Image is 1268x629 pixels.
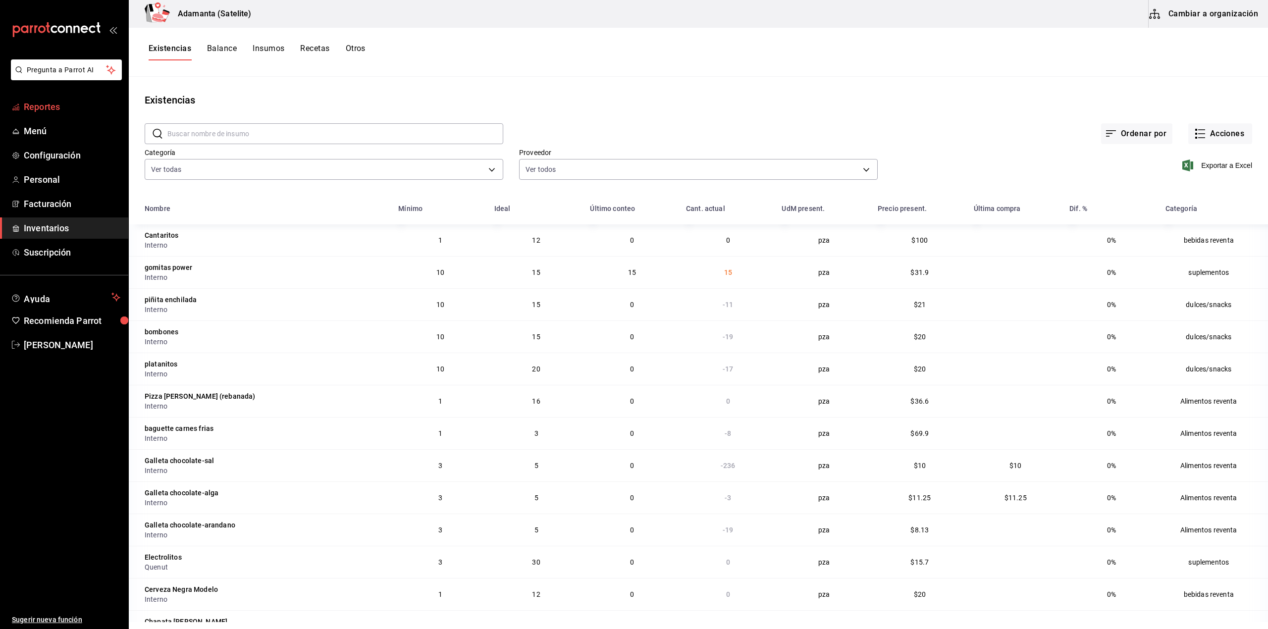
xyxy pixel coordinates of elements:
[726,397,730,405] span: 0
[914,301,926,309] span: $21
[723,365,733,373] span: -17
[1160,385,1268,417] td: Alimentos reventa
[438,558,442,566] span: 3
[910,558,929,566] span: $15.7
[914,365,926,373] span: $20
[24,124,120,138] span: Menú
[776,481,872,514] td: pza
[726,236,730,244] span: 0
[145,594,386,604] div: Interno
[726,590,730,598] span: 0
[910,429,929,437] span: $69.9
[145,337,386,347] div: Interno
[910,526,929,534] span: $8.13
[776,288,872,320] td: pza
[630,429,634,437] span: 0
[910,397,929,405] span: $36.6
[628,268,636,276] span: 15
[24,173,120,186] span: Personal
[145,359,178,369] div: platanitos
[145,327,178,337] div: bombones
[145,401,386,411] div: Interno
[145,562,386,572] div: Quenut
[630,333,634,341] span: 0
[1160,256,1268,288] td: suplementos
[11,59,122,80] button: Pregunta a Parrot AI
[1160,417,1268,449] td: Alimentos reventa
[1160,449,1268,481] td: Alimentos reventa
[534,526,538,534] span: 5
[590,205,635,212] div: Último conteo
[436,365,444,373] span: 10
[145,584,218,594] div: Cerveza Negra Modelo
[145,498,386,508] div: Interno
[1107,397,1116,405] span: 0%
[145,456,214,466] div: Galleta chocolate-sal
[1069,205,1087,212] div: Dif. %
[300,44,329,60] button: Recetas
[532,333,540,341] span: 15
[438,462,442,470] span: 3
[24,221,120,235] span: Inventarios
[776,514,872,546] td: pza
[398,205,423,212] div: Mínimo
[438,397,442,405] span: 1
[24,338,120,352] span: [PERSON_NAME]
[725,429,731,437] span: -8
[1160,514,1268,546] td: Alimentos reventa
[630,590,634,598] span: 0
[1160,224,1268,256] td: bebidas reventa
[630,365,634,373] span: 0
[24,246,120,259] span: Suscripción
[145,205,170,212] div: Nombre
[167,124,503,144] input: Buscar nombre de insumo
[145,305,386,314] div: Interno
[776,578,872,610] td: pza
[436,268,444,276] span: 10
[1107,429,1116,437] span: 0%
[145,149,503,156] label: Categoría
[724,268,732,276] span: 15
[145,433,386,443] div: Interno
[24,291,107,303] span: Ayuda
[776,353,872,385] td: pza
[170,8,252,20] h3: Adamanta (Satelite)
[721,462,736,470] span: -236
[109,26,117,34] button: open_drawer_menu
[1107,333,1116,341] span: 0%
[630,494,634,502] span: 0
[723,526,733,534] span: -19
[532,590,540,598] span: 12
[776,385,872,417] td: pza
[494,205,511,212] div: Ideal
[630,462,634,470] span: 0
[532,558,540,566] span: 30
[149,44,366,60] div: navigation tabs
[776,320,872,353] td: pza
[145,262,192,272] div: gomitas power
[630,301,634,309] span: 0
[776,256,872,288] td: pza
[145,520,235,530] div: Galleta chocolate-arandano
[1107,365,1116,373] span: 0%
[1107,462,1116,470] span: 0%
[24,314,120,327] span: Recomienda Parrot
[532,301,540,309] span: 15
[1107,268,1116,276] span: 0%
[1188,123,1252,144] button: Acciones
[12,615,120,625] span: Sugerir nueva función
[1107,526,1116,534] span: 0%
[914,590,926,598] span: $20
[532,397,540,405] span: 16
[878,205,927,212] div: Precio present.
[1184,159,1252,171] button: Exportar a Excel
[145,295,197,305] div: piñita enchilada
[911,236,928,244] span: $100
[24,100,120,113] span: Reportes
[782,205,825,212] div: UdM present.
[1004,494,1027,502] span: $11.25
[914,333,926,341] span: $20
[145,488,218,498] div: Galleta chocolate-alga
[534,429,538,437] span: 3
